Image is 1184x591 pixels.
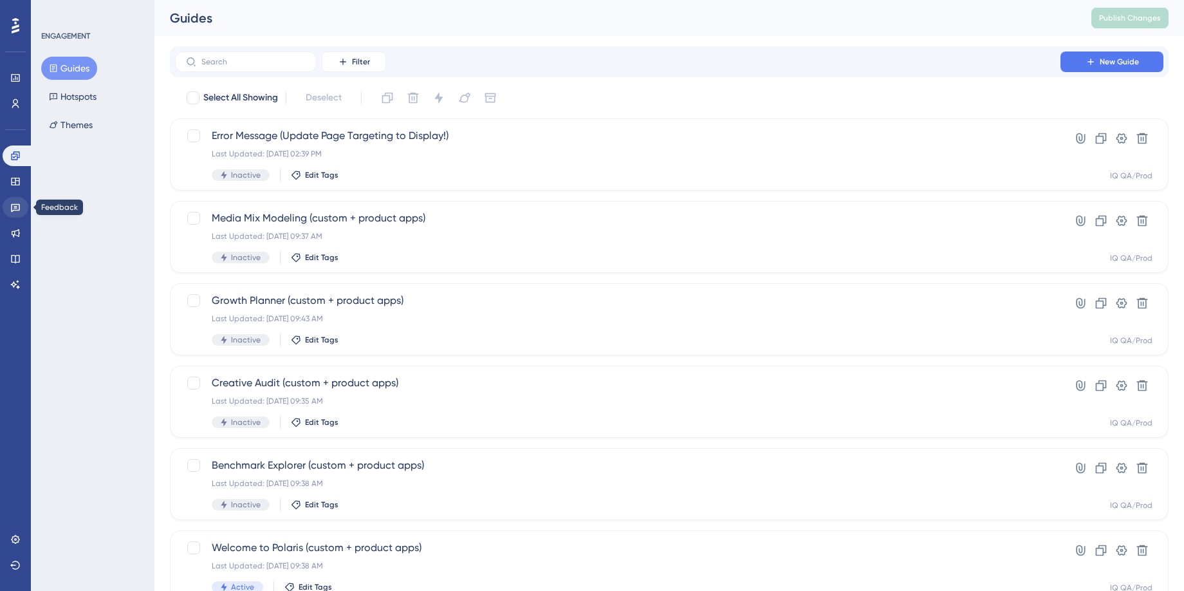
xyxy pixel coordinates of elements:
[1110,335,1152,346] div: IQ QA/Prod
[352,57,370,67] span: Filter
[212,128,1024,144] span: Error Message (Update Page Targeting to Display!)
[41,85,104,108] button: Hotspots
[294,86,353,109] button: Deselect
[291,500,338,510] button: Edit Tags
[231,417,261,427] span: Inactive
[305,417,338,427] span: Edit Tags
[1091,8,1169,28] button: Publish Changes
[231,335,261,345] span: Inactive
[212,561,1024,571] div: Last Updated: [DATE] 09:38 AM
[305,500,338,510] span: Edit Tags
[291,170,338,180] button: Edit Tags
[1110,171,1152,181] div: IQ QA/Prod
[212,149,1024,159] div: Last Updated: [DATE] 02:39 PM
[231,170,261,180] span: Inactive
[1100,57,1139,67] span: New Guide
[291,417,338,427] button: Edit Tags
[212,375,1024,391] span: Creative Audit (custom + product apps)
[306,90,342,106] span: Deselect
[1110,500,1152,511] div: IQ QA/Prod
[305,252,338,263] span: Edit Tags
[212,478,1024,489] div: Last Updated: [DATE] 09:38 AM
[305,335,338,345] span: Edit Tags
[212,211,1024,226] span: Media Mix Modeling (custom + product apps)
[203,90,278,106] span: Select All Showing
[291,335,338,345] button: Edit Tags
[212,314,1024,324] div: Last Updated: [DATE] 09:43 AM
[291,252,338,263] button: Edit Tags
[322,52,386,72] button: Filter
[1110,253,1152,263] div: IQ QA/Prod
[1099,13,1161,23] span: Publish Changes
[212,458,1024,473] span: Benchmark Explorer (custom + product apps)
[212,396,1024,406] div: Last Updated: [DATE] 09:35 AM
[212,540,1024,556] span: Welcome to Polaris (custom + product apps)
[231,500,261,510] span: Inactive
[41,31,90,41] div: ENGAGEMENT
[1110,418,1152,428] div: IQ QA/Prod
[201,57,306,66] input: Search
[41,113,100,136] button: Themes
[231,252,261,263] span: Inactive
[1060,52,1163,72] button: New Guide
[41,57,97,80] button: Guides
[305,170,338,180] span: Edit Tags
[212,231,1024,241] div: Last Updated: [DATE] 09:37 AM
[170,9,1059,27] div: Guides
[212,293,1024,308] span: Growth Planner (custom + product apps)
